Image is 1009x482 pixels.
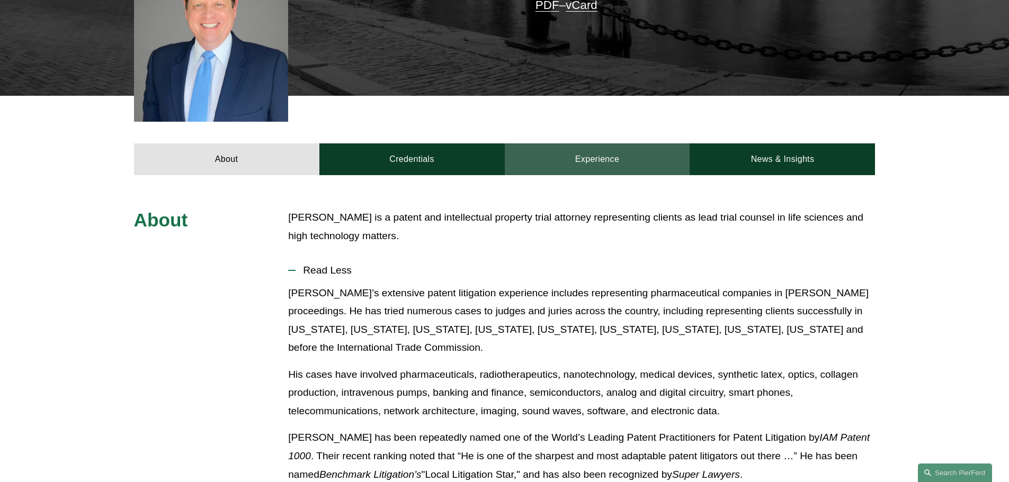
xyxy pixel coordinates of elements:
em: Benchmark Litigation’s [319,469,422,480]
p: His cases have involved pharmaceuticals, radiotherapeutics, nanotechnology, medical devices, synt... [288,366,875,421]
em: Super Lawyers [672,469,740,480]
a: Credentials [319,143,505,175]
button: Read Less [288,257,875,284]
p: [PERSON_NAME]’s extensive patent litigation experience includes representing pharmaceutical compa... [288,284,875,357]
a: News & Insights [690,143,875,175]
span: Read Less [296,265,875,276]
a: Experience [505,143,690,175]
p: [PERSON_NAME] is a patent and intellectual property trial attorney representing clients as lead t... [288,208,875,245]
a: About [134,143,319,175]
a: Search this site [918,463,992,482]
span: About [134,210,188,230]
